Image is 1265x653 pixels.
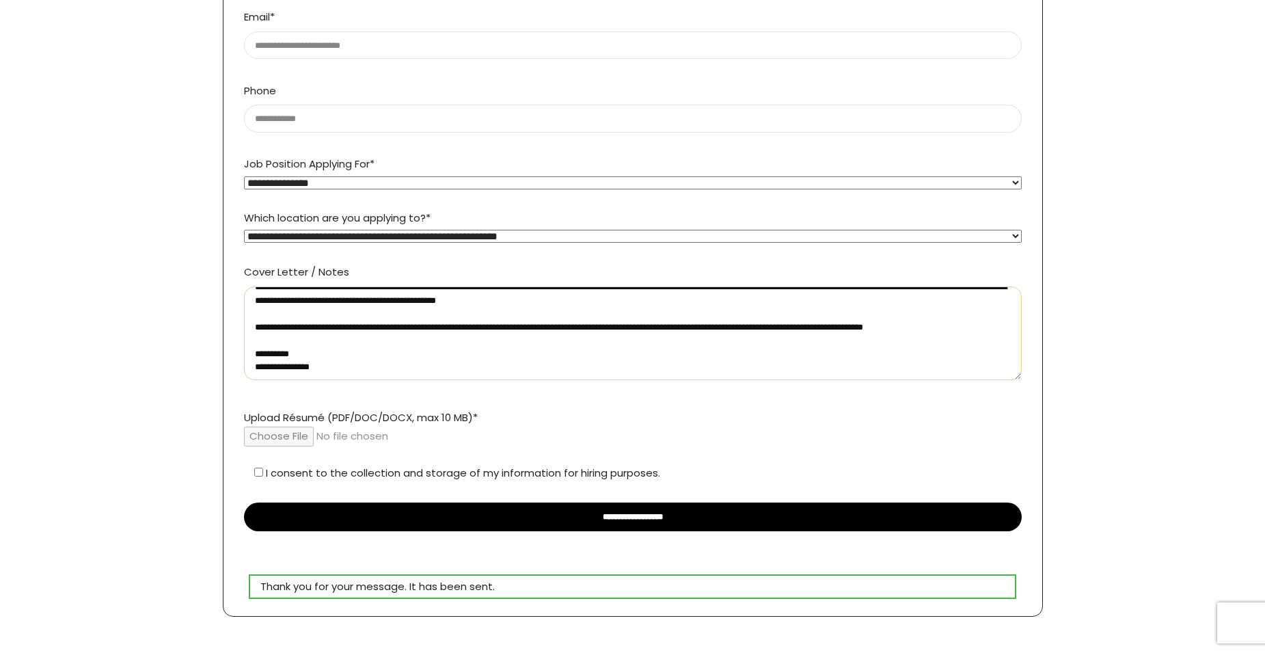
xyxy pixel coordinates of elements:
label: Upload Résumé (PDF/DOC/DOCX, max 10 MB)* [244,410,1022,443]
label: Cover Letter / Notes [244,265,1022,389]
input: Email* [244,31,1022,59]
div: Thank you for your message. It has been sent. [249,574,1016,599]
input: Phone [244,105,1022,132]
select: Which location are you applying to?* [244,230,1022,243]
input: Upload Résumé (PDF/DOC/DOCX, max 10 MB)* [244,427,1022,447]
span: I consent to the collection and storage of my information for hiring purposes. [263,466,660,480]
select: Job Position Applying For* [244,176,1022,189]
textarea: Cover Letter / Notes [244,286,1022,381]
label: Email* [244,10,1022,51]
label: Which location are you applying to?* [244,211,1022,243]
label: Phone [244,83,1022,125]
input: I consent to the collection and storage of my information for hiring purposes. [254,468,263,477]
label: Job Position Applying For* [244,157,1022,189]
